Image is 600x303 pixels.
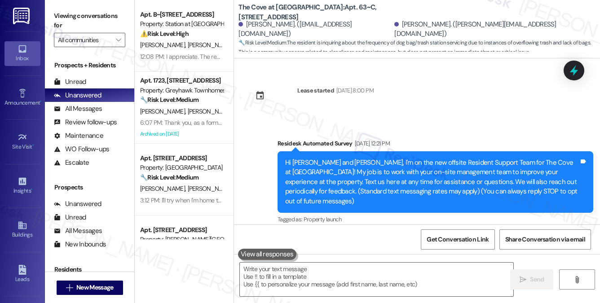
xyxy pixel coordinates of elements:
[574,276,580,283] i: 
[140,225,223,235] div: Apt. [STREET_ADDRESS]
[54,104,102,114] div: All Messages
[278,139,593,151] div: Residesk Automated Survey
[4,218,40,242] a: Buildings
[188,107,233,115] span: [PERSON_NAME]
[140,96,199,104] strong: 🔧 Risk Level: Medium
[278,213,593,226] div: Tagged as:
[499,229,591,250] button: Share Conversation via email
[188,184,233,193] span: [PERSON_NAME]
[54,199,101,209] div: Unanswered
[40,98,41,105] span: •
[140,76,223,85] div: Apt. 1723, [STREET_ADDRESS]
[421,229,494,250] button: Get Conversation Link
[54,91,101,100] div: Unanswered
[76,283,113,292] span: New Message
[54,213,86,222] div: Unread
[140,10,223,19] div: Apt. B~[STREET_ADDRESS]
[66,284,73,291] i: 
[4,130,40,154] a: Site Visit •
[394,20,593,39] div: [PERSON_NAME]. ([PERSON_NAME][EMAIL_ADDRESS][DOMAIN_NAME])
[140,173,199,181] strong: 🔧 Risk Level: Medium
[505,235,585,244] span: Share Conversation via email
[54,158,89,167] div: Escalate
[4,262,40,286] a: Leads
[31,186,32,193] span: •
[304,215,341,223] span: Property launch
[32,142,34,149] span: •
[238,38,600,57] span: : The resident is inquiring about the frequency of dog bag/trash station servicing due to instanc...
[54,77,86,87] div: Unread
[238,20,392,39] div: [PERSON_NAME]. ([EMAIL_ADDRESS][DOMAIN_NAME])
[140,53,390,61] div: 12:08 PM: I appreciate. The rental office is closed [DATE] and [DATE] but maintenance is available
[140,196,373,204] div: 3:12 PM: I'll try when I'm home thanks, I know that's the code to the door by the playground
[140,184,188,193] span: [PERSON_NAME]
[353,139,390,148] div: [DATE] 12:21 PM
[57,281,123,295] button: New Message
[140,119,326,127] div: 6:07 PM: Thank you, as a former pool repair guy, it should be an easy fix
[140,107,188,115] span: [PERSON_NAME]
[54,226,102,236] div: All Messages
[334,86,374,95] div: [DATE] 8:00 PM
[54,131,103,141] div: Maintenance
[54,240,106,249] div: New Inbounds
[139,128,224,140] div: Archived on [DATE]
[45,265,134,274] div: Residents
[140,235,223,244] div: Property: [PERSON_NAME][GEOGRAPHIC_DATA]
[54,118,117,127] div: Review follow-ups
[140,154,223,163] div: Apt. [STREET_ADDRESS]
[510,269,554,290] button: Send
[285,158,579,206] div: Hi [PERSON_NAME] and [PERSON_NAME], I'm on the new offsite Resident Support Team for The Cove at ...
[238,3,418,22] b: The Cove at [GEOGRAPHIC_DATA]: Apt. 63~C, [STREET_ADDRESS]
[13,8,31,24] img: ResiDesk Logo
[4,41,40,66] a: Inbox
[116,36,121,44] i: 
[140,41,188,49] span: [PERSON_NAME]
[238,39,286,46] strong: 🔧 Risk Level: Medium
[297,86,334,95] div: Lease started
[58,33,111,47] input: All communities
[45,183,134,192] div: Prospects
[45,61,134,70] div: Prospects + Residents
[140,19,223,29] div: Property: Station at [GEOGRAPHIC_DATA][PERSON_NAME]
[54,9,125,33] label: Viewing conversations for
[140,163,223,172] div: Property: [GEOGRAPHIC_DATA]
[520,276,526,283] i: 
[4,174,40,198] a: Insights •
[427,235,489,244] span: Get Conversation Link
[140,86,223,95] div: Property: Greyhawk Townhomes
[530,275,544,284] span: Send
[188,41,233,49] span: [PERSON_NAME]
[54,145,109,154] div: WO Follow-ups
[140,30,189,38] strong: ⚠️ Risk Level: High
